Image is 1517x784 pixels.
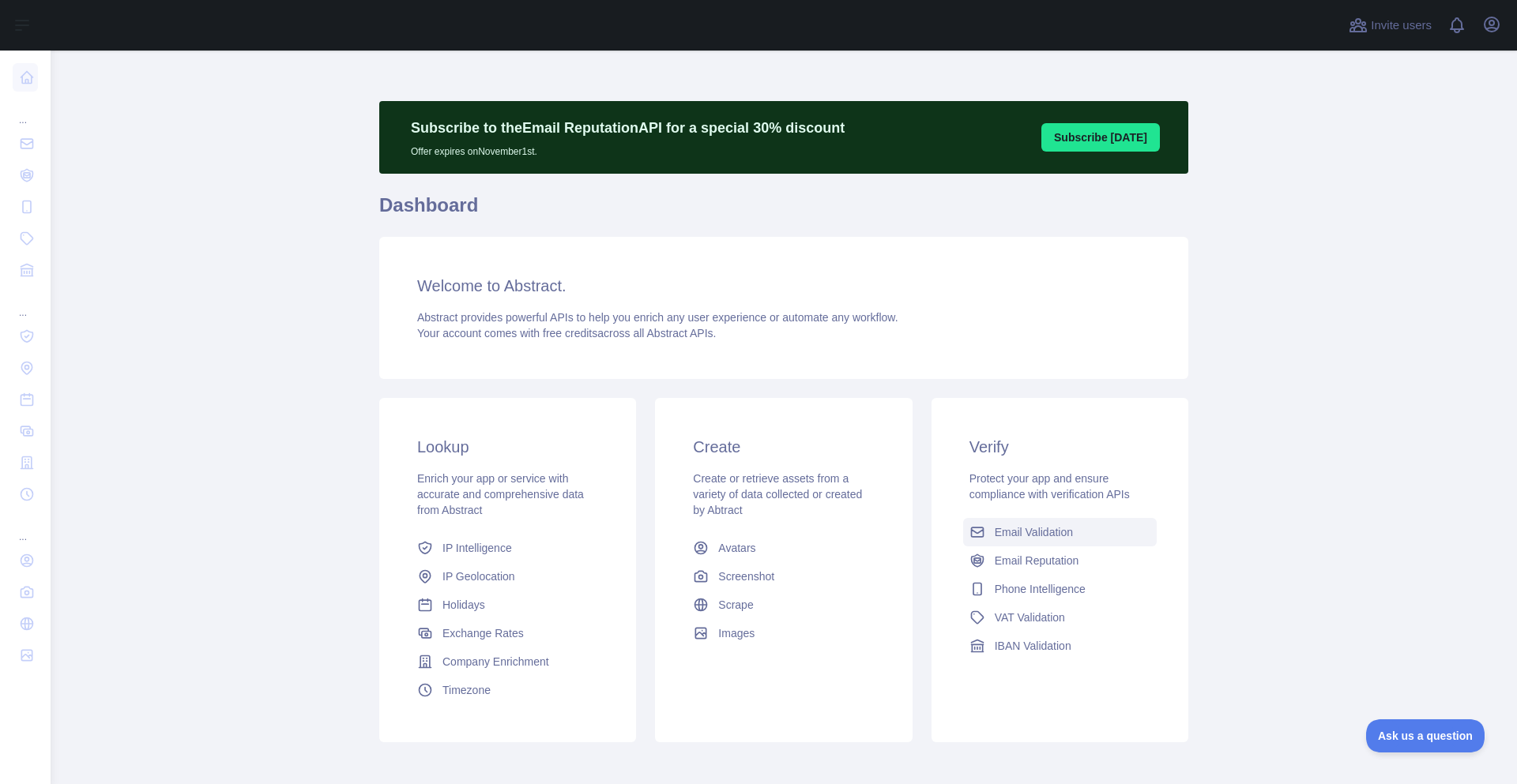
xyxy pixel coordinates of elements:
div: ... [13,287,38,319]
a: Phone Intelligence [963,575,1157,603]
span: Company Enrichment [442,654,549,670]
span: Scrape [718,597,753,613]
span: Timezone [442,682,491,698]
span: Email Validation [995,524,1073,540]
a: Exchange Rates [411,619,604,647]
span: Abstract provides powerful APIs to help you enrich any user experience or automate any workflow. [417,311,898,324]
p: Subscribe to the Email Reputation API for a special 30 % discount [411,117,845,139]
span: Holidays [442,597,485,613]
h3: Lookup [417,436,598,458]
a: Timezone [411,676,604,704]
div: ... [13,95,38,126]
iframe: Toggle Customer Support [1366,719,1485,752]
a: Holidays [411,591,604,619]
button: Invite users [1346,13,1435,38]
div: ... [13,512,38,543]
a: VAT Validation [963,603,1157,632]
button: Subscribe [DATE] [1041,123,1160,152]
a: Screenshot [687,562,880,591]
h3: Verify [969,436,1150,458]
span: Your account comes with across all Abstract APIs. [417,327,716,339]
span: Invite users [1371,17,1432,35]
span: Email Reputation [995,553,1079,568]
span: Create or retrieve assets from a variety of data collected or created by Abtract [693,472,862,516]
span: Protect your app and ensure compliance with verification APIs [969,472,1130,501]
span: Avatars [718,540,755,556]
span: VAT Validation [995,610,1065,625]
span: Images [718,625,755,641]
a: Scrape [687,591,880,619]
span: Enrich your app or service with accurate and comprehensive data from Abstract [417,472,584,516]
a: Email Validation [963,518,1157,546]
span: free credits [543,327,597,339]
a: IBAN Validation [963,632,1157,660]
h1: Dashboard [379,193,1188,231]
a: IP Geolocation [411,562,604,591]
span: IBAN Validation [995,638,1071,654]
a: IP Intelligence [411,534,604,562]
h3: Create [693,436,874,458]
span: IP Intelligence [442,540,512,556]
a: Images [687,619,880,647]
a: Email Reputation [963,546,1157,575]
span: Phone Intelligence [995,581,1086,597]
span: Screenshot [718,568,774,584]
a: Avatars [687,534,880,562]
span: IP Geolocation [442,568,515,584]
p: Offer expires on November 1st. [411,139,845,158]
h3: Welcome to Abstract. [417,275,1150,297]
a: Company Enrichment [411,647,604,676]
span: Exchange Rates [442,625,524,641]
